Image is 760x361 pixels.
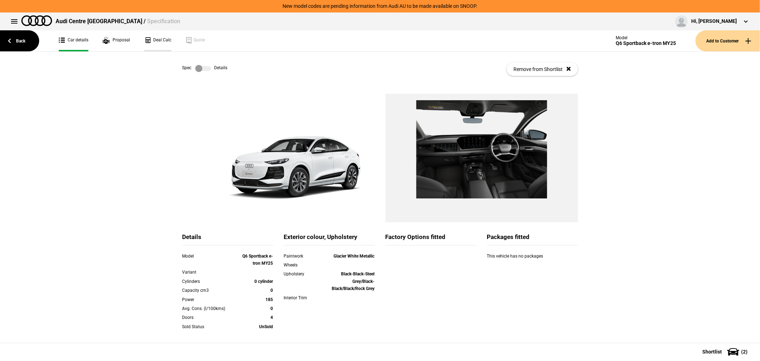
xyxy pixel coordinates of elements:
[284,261,320,269] div: Wheels
[182,305,237,312] div: Avg. Cons. (l/100kms)
[271,288,273,293] strong: 0
[21,15,52,26] img: audi.png
[182,65,228,72] div: Spec Details
[507,62,578,76] button: Remove from Shortlist
[692,343,760,361] button: Shortlist(2)
[255,279,273,284] strong: 0 cylinder
[284,253,320,260] div: Paintwork
[259,324,273,329] strong: UnSold
[741,349,748,354] span: ( 2 )
[284,233,375,245] div: Exterior colour, Upholstery
[182,323,237,330] div: Sold Status
[144,30,171,51] a: Deal Calc
[386,233,476,245] div: Factory Options fitted
[56,17,180,25] div: Audi Centre [GEOGRAPHIC_DATA] /
[487,253,578,267] div: This vehicle has no packages
[182,296,237,303] div: Power
[271,306,273,311] strong: 0
[702,349,722,354] span: Shortlist
[487,233,578,245] div: Packages fitted
[182,233,273,245] div: Details
[103,30,130,51] a: Proposal
[616,35,676,40] div: Model
[334,254,375,259] strong: Glacier White Metallic
[182,253,237,260] div: Model
[182,278,237,285] div: Cylinders
[271,315,273,320] strong: 4
[284,270,320,278] div: Upholstery
[284,294,320,301] div: Interior Trim
[59,30,88,51] a: Car details
[182,269,237,276] div: Variant
[243,254,273,266] strong: Q6 Sportback e-tron MY25
[696,30,760,51] button: Add to Customer
[691,18,737,25] div: Hi, [PERSON_NAME]
[266,297,273,302] strong: 185
[147,18,180,25] span: Specification
[182,314,237,321] div: Doors
[616,40,676,46] div: Q6 Sportback e-tron MY25
[182,287,237,294] div: Capacity cm3
[332,271,375,291] strong: Black-Black-Steel Grey/Black-Black/Black/Rock Grey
